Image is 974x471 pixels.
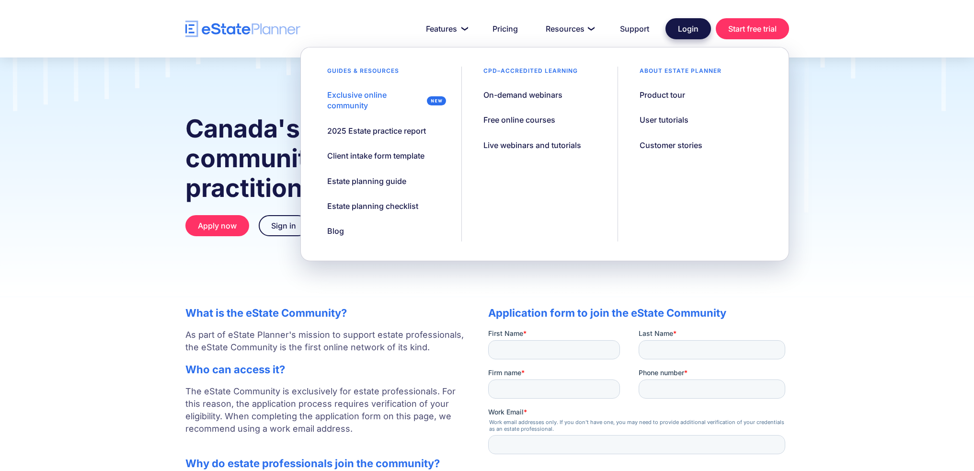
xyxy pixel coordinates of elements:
[315,67,411,80] div: Guides & resources
[665,18,711,39] a: Login
[628,67,733,80] div: About estate planner
[327,126,426,136] div: 2025 Estate practice report
[185,21,300,37] a: home
[185,114,445,203] strong: Canada's online community for estate practitioners
[483,115,555,125] div: Free online courses
[483,140,581,150] div: Live webinars and tutorials
[315,196,430,216] a: Estate planning checklist
[414,19,476,38] a: Features
[327,90,423,111] div: Exclusive online community
[327,226,344,236] div: Blog
[471,85,574,105] a: On-demand webinars
[481,19,529,38] a: Pricing
[628,85,697,105] a: Product tour
[185,363,469,376] h2: Who can access it?
[640,90,685,100] div: Product tour
[185,457,469,470] h2: Why do estate professionals join the community?
[471,135,593,155] a: Live webinars and tutorials
[471,110,567,130] a: Free online courses
[483,90,562,100] div: On-demand webinars
[315,221,356,241] a: Blog
[185,215,249,236] a: Apply now
[315,171,418,191] a: Estate planning guide
[185,385,469,448] p: The eState Community is exclusively for estate professionals. For this reason, the application pr...
[185,329,469,354] p: As part of eState Planner's mission to support estate professionals, the eState Community is the ...
[315,121,438,141] a: 2025 Estate practice report
[534,19,604,38] a: Resources
[640,140,702,150] div: Customer stories
[488,307,789,319] h2: Application form to join the eState Community
[628,110,700,130] a: User tutorials
[185,307,469,319] h2: What is the eState Community?
[315,146,436,166] a: Client intake form template
[327,176,406,186] div: Estate planning guide
[716,18,789,39] a: Start free trial
[315,85,452,116] a: Exclusive online community
[327,150,424,161] div: Client intake form template
[259,215,309,236] a: Sign in
[628,135,714,155] a: Customer stories
[471,67,590,80] div: CPD–accredited learning
[640,115,688,125] div: User tutorials
[608,19,661,38] a: Support
[327,201,418,211] div: Estate planning checklist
